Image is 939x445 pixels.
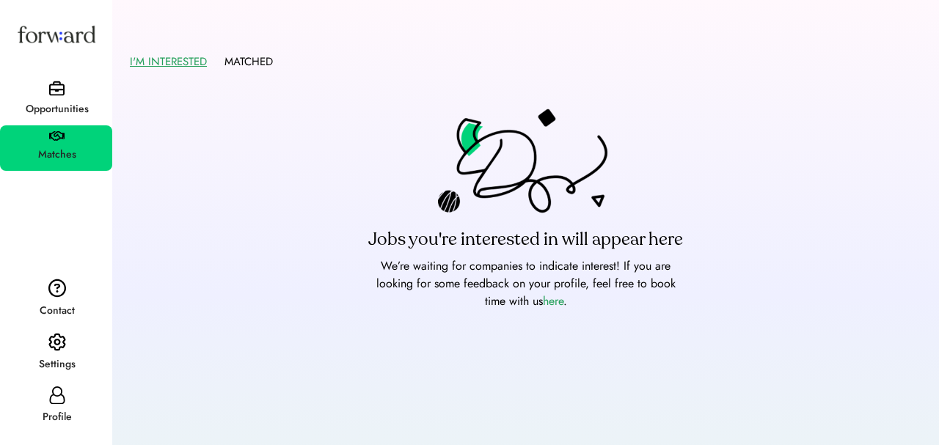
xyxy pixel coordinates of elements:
div: Jobs you're interested in will appear here [368,228,683,251]
div: Settings [1,356,112,373]
img: fortune%20cookie.png [438,109,614,222]
img: settings.svg [48,333,66,352]
div: Profile [1,408,112,426]
img: handshake.svg [49,131,65,141]
img: briefcase.svg [49,81,65,96]
img: Forward logo [15,12,98,56]
button: MATCHED [224,51,273,73]
div: We’re waiting for companies to indicate interest! If you are looking for some feedback on your pr... [365,257,687,310]
button: I'M INTERESTED [130,51,207,73]
div: Opportunities [1,100,112,118]
a: here [543,293,563,309]
img: contact.svg [48,279,66,298]
div: Matches [1,146,112,163]
div: Contact [1,302,112,320]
